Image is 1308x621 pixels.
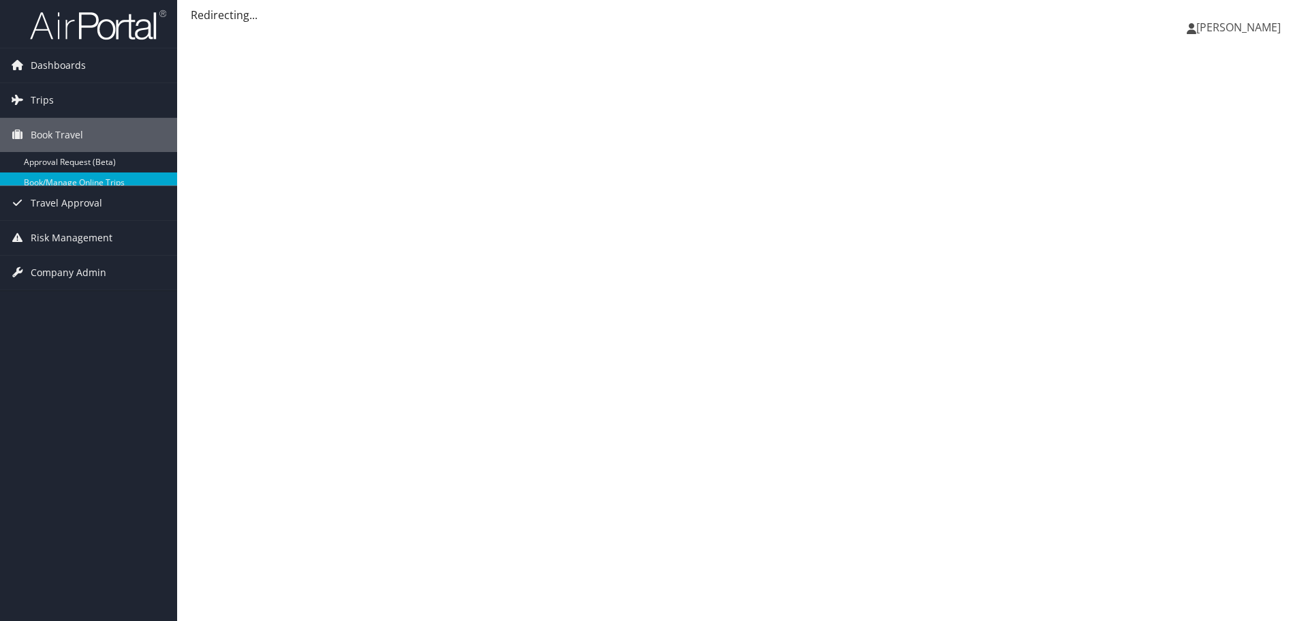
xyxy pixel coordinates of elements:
[191,7,1294,23] div: Redirecting...
[1196,20,1281,35] span: [PERSON_NAME]
[30,9,166,41] img: airportal-logo.png
[31,118,83,152] span: Book Travel
[31,48,86,82] span: Dashboards
[31,221,112,255] span: Risk Management
[1187,7,1294,48] a: [PERSON_NAME]
[31,83,54,117] span: Trips
[31,186,102,220] span: Travel Approval
[31,256,106,290] span: Company Admin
